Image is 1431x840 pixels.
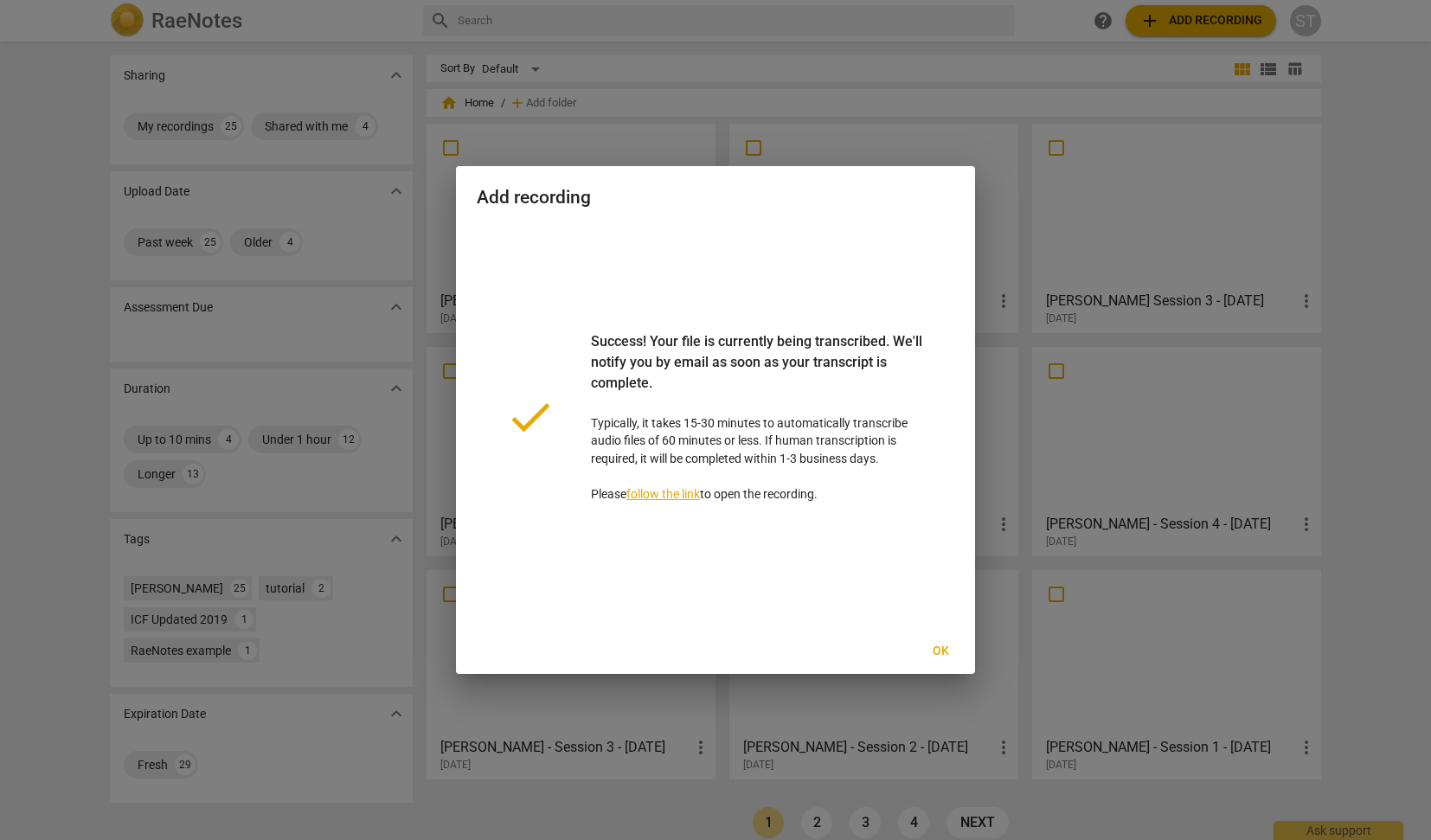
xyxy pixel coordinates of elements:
span: Ok [927,643,954,660]
h2: Add recording [477,187,954,208]
span: done [504,391,556,443]
div: Success! Your file is currently being transcribed. We'll notify you by email as soon as your tran... [591,331,927,414]
a: follow the link [626,487,700,501]
p: Typically, it takes 15-30 minutes to automatically transcribe audio files of 60 minutes or less. ... [591,331,927,503]
button: Ok [913,636,968,667]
